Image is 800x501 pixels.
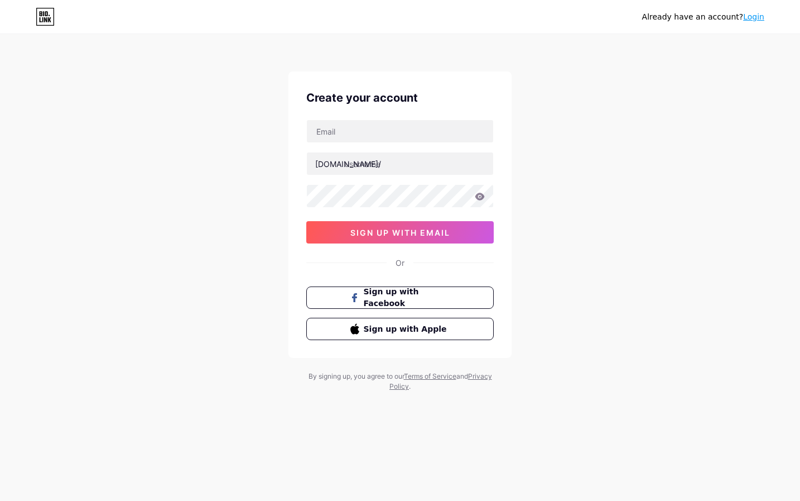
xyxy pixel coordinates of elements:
[315,158,381,170] div: [DOMAIN_NAME]/
[306,221,494,244] button: sign up with email
[350,228,450,237] span: sign up with email
[306,89,494,106] div: Create your account
[364,323,450,335] span: Sign up with Apple
[743,12,764,21] a: Login
[306,287,494,309] button: Sign up with Facebook
[364,286,450,309] span: Sign up with Facebook
[305,371,495,392] div: By signing up, you agree to our and .
[642,11,764,23] div: Already have an account?
[404,372,456,380] a: Terms of Service
[306,318,494,340] button: Sign up with Apple
[396,257,404,269] div: Or
[307,120,493,142] input: Email
[307,152,493,175] input: username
